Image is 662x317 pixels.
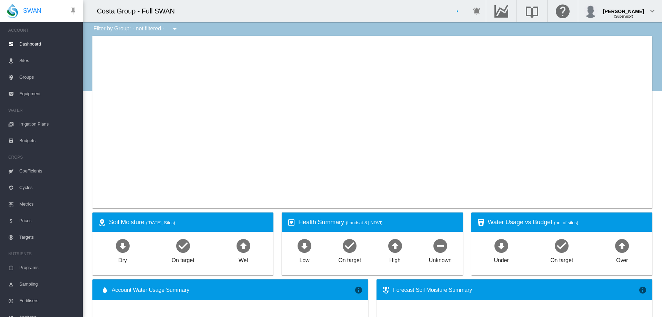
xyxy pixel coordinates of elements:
span: Groups [19,69,77,86]
div: On target [550,254,573,264]
div: Soil Moisture [109,218,268,227]
md-icon: icon-arrow-down-bold-circle [493,237,510,254]
div: High [389,254,401,264]
div: [PERSON_NAME] [603,5,644,12]
button: icon-menu-down [168,22,182,36]
div: Health Summary [298,218,457,227]
md-icon: icon-information [639,286,647,294]
div: Wet [239,254,248,264]
div: Under [494,254,509,264]
span: Equipment [19,86,77,102]
span: ([DATE], Sites) [146,220,175,225]
md-icon: icon-pin [69,7,77,15]
div: Forecast Soil Moisture Summary [393,286,639,294]
span: (no. of sites) [554,220,578,225]
md-icon: icon-map-marker-radius [98,218,106,227]
div: On target [172,254,194,264]
md-icon: icon-heart-box-outline [287,218,295,227]
span: Dashboard [19,36,77,52]
md-icon: icon-arrow-up-bold-circle [235,237,252,254]
md-icon: icon-arrow-down-bold-circle [114,237,131,254]
span: Programs [19,259,77,276]
span: WATER [8,105,77,116]
img: SWAN-Landscape-Logo-Colour-drop.png [7,4,18,18]
span: SWAN [23,7,41,15]
div: On target [338,254,361,264]
div: Unknown [429,254,452,264]
md-icon: icon-menu-down [171,25,179,33]
span: NUTRIENTS [8,248,77,259]
span: Metrics [19,196,77,212]
div: Filter by Group: - not filtered - [88,22,184,36]
span: Fertilisers [19,293,77,309]
div: Low [299,254,309,264]
span: Account Water Usage Summary [112,286,354,294]
span: Budgets [19,132,77,149]
md-icon: icon-chevron-down [648,7,656,15]
md-icon: icon-checkbox-marked-circle [175,237,191,254]
md-icon: icon-thermometer-lines [382,286,390,294]
div: Over [616,254,628,264]
span: ACCOUNT [8,25,77,36]
md-icon: Click here for help [554,7,571,15]
div: Water Usage vs Budget [488,218,647,227]
md-icon: icon-cup-water [477,218,485,227]
span: (Supervisor) [614,14,633,18]
md-icon: icon-arrow-down-bold-circle [296,237,313,254]
span: Coefficients [19,163,77,179]
md-icon: Search the knowledge base [524,7,540,15]
span: Sampling [19,276,77,293]
md-icon: icon-information [354,286,363,294]
md-icon: icon-checkbox-marked-circle [553,237,570,254]
md-icon: icon-arrow-up-bold-circle [387,237,403,254]
span: Irrigation Plans [19,116,77,132]
button: icon-bell-ring [470,4,484,18]
div: Costa Group - Full SWAN [97,6,181,16]
md-icon: icon-bell-ring [473,7,481,15]
div: Dry [118,254,127,264]
span: (Landsat-8 | NDVI) [346,220,382,225]
img: profile.jpg [584,4,598,18]
span: Sites [19,52,77,69]
md-icon: icon-checkbox-marked-circle [341,237,358,254]
span: Prices [19,212,77,229]
span: Targets [19,229,77,246]
md-icon: icon-arrow-up-bold-circle [614,237,630,254]
span: Cycles [19,179,77,196]
md-icon: Go to the Data Hub [493,7,510,15]
md-icon: icon-minus-circle [432,237,449,254]
md-icon: icon-water [101,286,109,294]
span: CROPS [8,152,77,163]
